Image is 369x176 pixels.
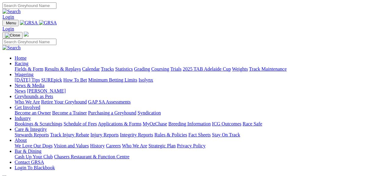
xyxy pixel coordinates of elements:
[6,21,16,25] span: Menu
[41,99,87,104] a: Retire Your Greyhound
[98,121,142,126] a: Applications & Forms
[15,121,367,127] div: Industry
[20,20,38,26] img: GRSA
[138,77,153,83] a: Isolynx
[88,110,136,115] a: Purchasing a Greyhound
[15,132,367,138] div: Care & Integrity
[88,99,131,104] a: GAP SA Assessments
[15,61,28,66] a: Racing
[54,143,89,148] a: Vision and Values
[63,77,87,83] a: How To Bet
[15,94,53,99] a: Greyhounds as Pets
[88,77,137,83] a: Minimum Betting Limits
[170,66,181,72] a: Trials
[212,121,241,126] a: ICG Outcomes
[50,132,89,137] a: Track Injury Rebate
[2,20,19,26] button: Toggle navigation
[15,66,367,72] div: Racing
[154,132,187,137] a: Rules & Policies
[15,88,367,94] div: News & Media
[15,77,40,83] a: [DATE] Tips
[15,154,367,160] div: Bar & Dining
[82,66,100,72] a: Calendar
[2,39,56,45] input: Search
[15,66,43,72] a: Fields & Form
[41,77,62,83] a: SUREpick
[90,132,119,137] a: Injury Reports
[15,99,367,105] div: Greyhounds as Pets
[106,143,121,148] a: Careers
[15,154,53,159] a: Cash Up Your Club
[120,132,153,137] a: Integrity Reports
[15,72,34,77] a: Wagering
[15,121,62,126] a: Bookings & Scratchings
[52,110,87,115] a: Become a Trainer
[2,2,56,9] input: Search
[232,66,248,72] a: Weights
[177,143,206,148] a: Privacy Policy
[143,121,167,126] a: MyOzChase
[2,14,14,19] a: Login
[2,45,21,51] img: Search
[15,127,47,132] a: Care & Integrity
[15,105,40,110] a: Get Involved
[2,26,14,31] a: Login
[15,160,44,165] a: Contact GRSA
[54,154,129,159] a: Chasers Restaurant & Function Centre
[90,143,105,148] a: History
[5,33,20,38] img: Close
[134,66,150,72] a: Grading
[15,55,27,61] a: Home
[15,77,367,83] div: Wagering
[249,66,287,72] a: Track Maintenance
[15,83,45,88] a: News & Media
[242,121,262,126] a: Race Safe
[15,99,40,104] a: Who We Are
[2,32,23,39] button: Toggle navigation
[15,165,55,170] a: Login To Blackbook
[101,66,114,72] a: Tracks
[149,143,176,148] a: Strategic Plan
[15,132,49,137] a: Stewards Reports
[27,88,66,93] a: [PERSON_NAME]
[15,138,27,143] a: About
[63,121,97,126] a: Schedule of Fees
[168,121,211,126] a: Breeding Information
[15,110,51,115] a: Become an Owner
[188,132,211,137] a: Fact Sheets
[45,66,81,72] a: Results & Replays
[115,66,133,72] a: Statistics
[138,110,161,115] a: Syndication
[15,88,26,93] a: News
[122,143,147,148] a: Who We Are
[2,9,21,14] img: Search
[15,143,52,148] a: We Love Our Dogs
[15,149,41,154] a: Bar & Dining
[151,66,169,72] a: Coursing
[15,110,367,116] div: Get Involved
[15,116,31,121] a: Industry
[24,32,29,37] img: logo-grsa-white.png
[183,66,231,72] a: 2025 TAB Adelaide Cup
[39,20,57,26] img: GRSA
[15,143,367,149] div: About
[212,132,240,137] a: Stay On Track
